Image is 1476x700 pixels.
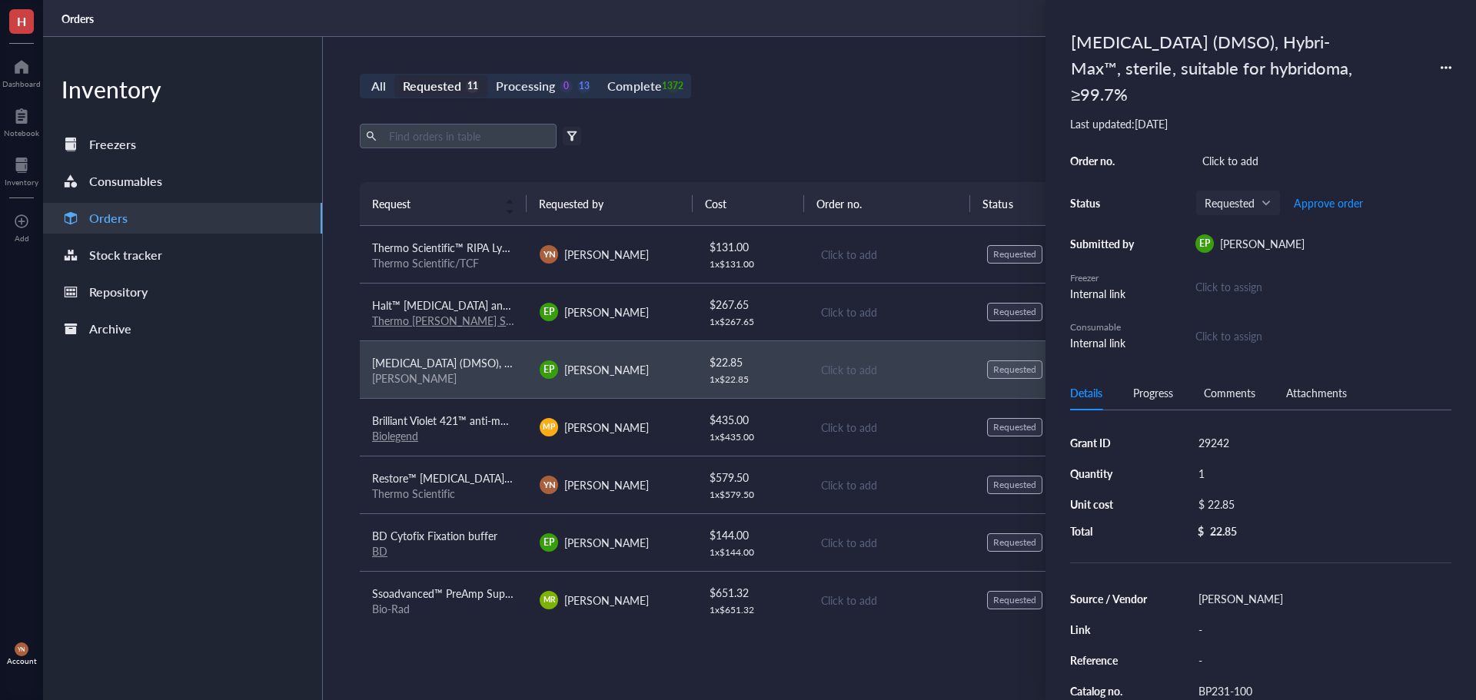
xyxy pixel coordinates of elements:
button: Approve order [1293,191,1364,215]
span: [PERSON_NAME] [564,477,649,493]
span: [PERSON_NAME] [564,535,649,550]
div: 22.85 [1210,524,1237,538]
div: Notebook [4,128,39,138]
span: Request [372,195,496,212]
td: Click to add [807,571,975,629]
div: Inventory [43,74,322,105]
div: Click to add [821,361,962,378]
div: $ 131.00 [710,238,796,255]
div: Orders [89,207,128,229]
span: Requested [1205,196,1268,210]
td: Click to add [807,340,975,398]
div: [PERSON_NAME] [372,371,515,385]
div: 11 [466,80,479,93]
td: Click to add [807,283,975,340]
div: Click to assign [1195,327,1451,344]
div: Click to assign [1195,278,1451,295]
td: Click to add [807,226,975,284]
div: $ 144.00 [710,526,796,543]
div: $ 435.00 [710,411,796,428]
div: Archive [89,318,131,340]
th: Order no. [804,182,971,225]
div: Click to add [821,592,962,609]
th: Request [360,182,527,225]
div: Account [7,656,37,665]
div: 1 x $ 579.50 [710,489,796,501]
div: Details [1070,384,1102,401]
div: $ [1198,524,1204,538]
div: Processing [496,75,555,97]
span: H [17,12,26,31]
div: Consumables [89,171,162,192]
span: [MEDICAL_DATA] (DMSO), Hybri-Max™, sterile, suitable for hybridoma, ≥99.7% [372,355,750,370]
div: 1 x $ 267.65 [710,316,796,328]
div: Total [1070,524,1149,538]
div: 1 x $ 131.00 [710,258,796,270]
div: Freezer [1070,271,1139,285]
div: Status [1070,196,1139,210]
span: YN [543,478,555,491]
div: Requested [993,536,1036,549]
a: Freezers [43,129,322,160]
div: $ 267.65 [710,296,796,313]
div: Last updated: [DATE] [1070,117,1451,131]
a: Stock tracker [43,240,322,270]
span: [PERSON_NAME] [564,420,649,435]
div: Consumable [1070,320,1139,334]
div: Requested [403,75,461,97]
span: MR [543,594,555,605]
span: EP [544,536,554,549]
div: Click to add [1195,150,1451,171]
td: Click to add [807,398,975,456]
a: Inventory [5,153,38,187]
div: Requested [993,594,1036,606]
div: Comments [1204,384,1255,401]
div: 13 [577,80,590,93]
span: [PERSON_NAME] [1220,236,1305,251]
div: 1 x $ 435.00 [710,431,796,443]
th: Cost [693,182,803,225]
div: [MEDICAL_DATA] (DMSO), Hybri-Max™, sterile, suitable for hybridoma, ≥99.7% [1064,25,1387,111]
div: segmented control [360,74,691,98]
a: BD [372,543,387,559]
div: Source / Vendor [1070,592,1149,605]
a: Biolegend [372,428,418,443]
span: EP [544,363,554,377]
div: Catalog no. [1070,684,1149,698]
div: 1 x $ 144.00 [710,546,796,559]
div: Dashboard [2,79,41,88]
a: Repository [43,277,322,307]
td: Click to add [807,456,975,513]
span: YN [543,247,555,260]
span: YN [18,646,25,653]
div: Click to add [821,419,962,436]
div: Click to add [821,304,962,320]
div: Requested [993,479,1036,491]
div: Requested [993,248,1036,260]
div: - [1192,619,1451,640]
a: Thermo [PERSON_NAME] Scientific [372,313,543,328]
div: Inventory [5,177,38,187]
a: Consumables [43,166,322,197]
div: Submitted by [1070,237,1139,250]
div: 0 [560,80,573,93]
a: Orders [43,203,322,234]
div: Reference [1070,653,1149,667]
div: Progress [1133,384,1173,401]
span: EP [1199,237,1210,250]
div: Freezers [89,134,136,155]
div: Order no. [1070,154,1139,168]
div: Internal link [1070,334,1139,351]
div: Internal link [1070,285,1139,302]
div: Link [1070,622,1149,636]
span: [PERSON_NAME] [564,592,649,608]
input: Find orders in table [383,124,550,148]
div: Requested [993,363,1036,376]
span: [PERSON_NAME] [564,304,649,320]
div: $ 22.85 [710,353,796,370]
div: $ 22.85 [1192,493,1445,515]
td: Click to add [807,513,975,571]
span: Restore™ [MEDICAL_DATA] Stripping Buffer, Thermo Scientific, Restore™ [MEDICAL_DATA] Stripping Bu... [372,470,1263,486]
div: 1 [1192,463,1451,484]
div: Add [15,234,29,243]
